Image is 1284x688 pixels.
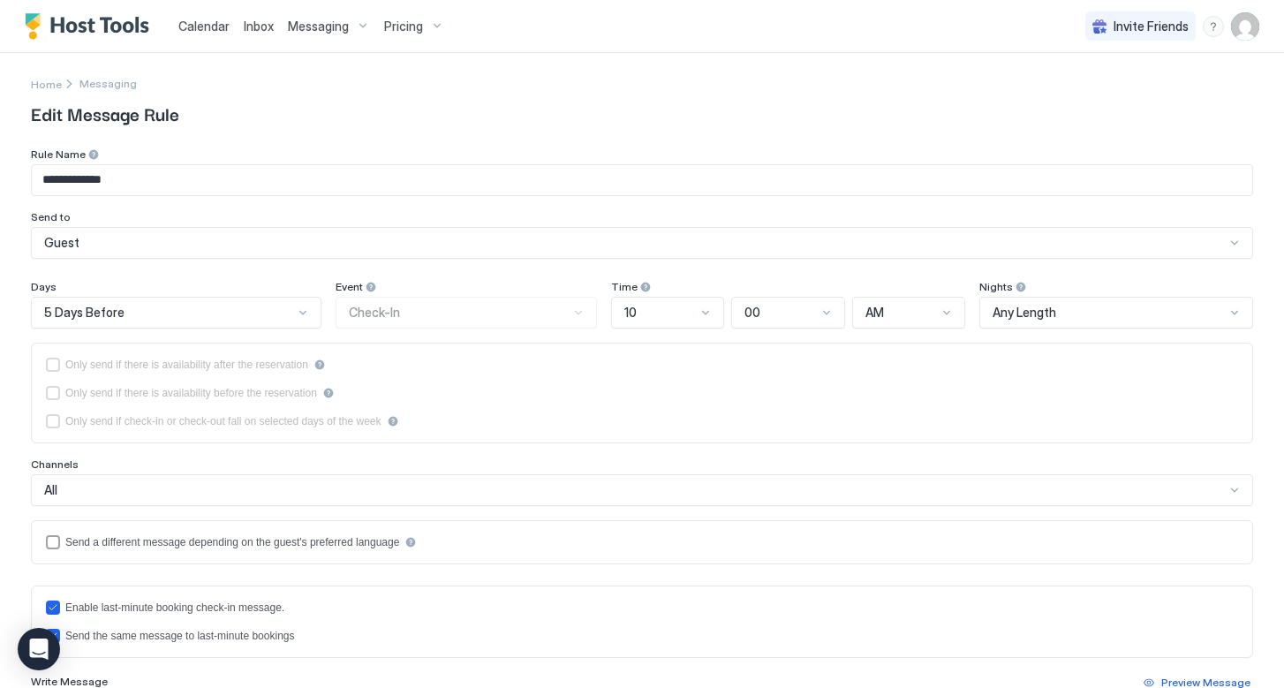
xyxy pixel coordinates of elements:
[79,77,137,90] div: Breadcrumb
[1114,19,1189,34] span: Invite Friends
[244,19,274,34] span: Inbox
[65,387,317,399] div: Only send if there is availability before the reservation
[31,457,79,471] span: Channels
[979,280,1013,293] span: Nights
[46,358,1238,372] div: afterReservation
[1231,12,1259,41] div: User profile
[1203,16,1224,37] div: menu
[178,17,230,35] a: Calendar
[46,386,1238,400] div: beforeReservation
[32,165,1252,195] input: Input Field
[18,628,60,670] div: Open Intercom Messenger
[31,280,57,293] span: Days
[31,78,62,91] span: Home
[244,17,274,35] a: Inbox
[744,305,760,321] span: 00
[865,305,884,321] span: AM
[31,210,71,223] span: Send to
[993,305,1056,321] span: Any Length
[44,235,79,251] span: Guest
[25,13,157,40] a: Host Tools Logo
[31,675,108,688] span: Write Message
[44,305,125,321] span: 5 Days Before
[65,415,381,427] div: Only send if check-in or check-out fall on selected days of the week
[46,414,1238,428] div: isLimited
[46,535,1238,549] div: languagesEnabled
[624,305,637,321] span: 10
[288,19,349,34] span: Messaging
[31,147,86,161] span: Rule Name
[611,280,638,293] span: Time
[31,74,62,93] a: Home
[79,77,137,90] span: Messaging
[46,629,1238,643] div: lastMinuteMessageIsTheSame
[46,601,1238,615] div: lastMinuteMessageEnabled
[65,630,294,642] div: Send the same message to last-minute bookings
[336,280,363,293] span: Event
[65,601,284,614] div: Enable last-minute booking check-in message.
[65,536,399,548] div: Send a different message depending on the guest's preferred language
[384,19,423,34] span: Pricing
[178,19,230,34] span: Calendar
[31,74,62,93] div: Breadcrumb
[44,482,57,498] span: All
[65,359,308,371] div: Only send if there is availability after the reservation
[31,100,1253,126] span: Edit Message Rule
